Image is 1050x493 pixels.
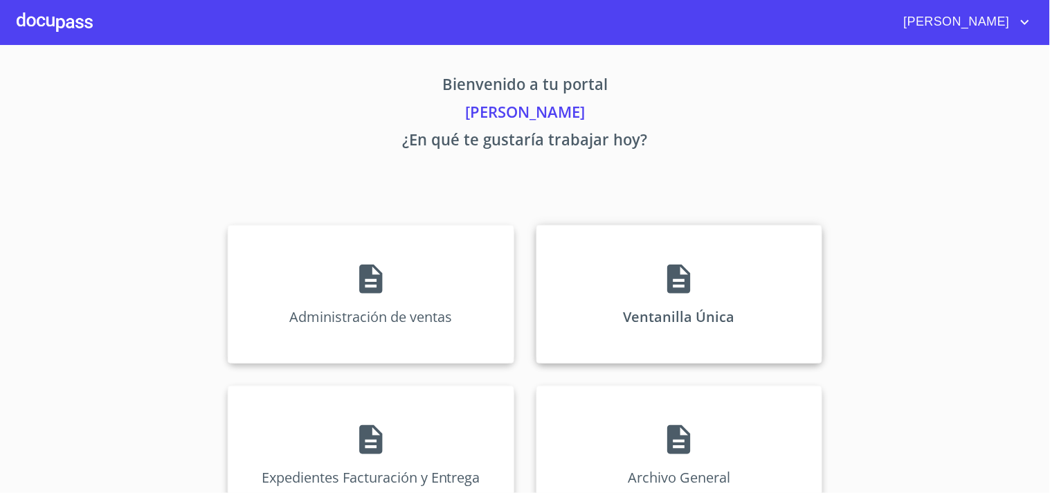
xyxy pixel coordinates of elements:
p: ¿En qué te gustaría trabajar hoy? [99,128,952,156]
p: Bienvenido a tu portal [99,73,952,100]
p: Ventanilla Única [624,307,735,326]
p: [PERSON_NAME] [99,100,952,128]
button: account of current user [894,11,1033,33]
p: Expedientes Facturación y Entrega [262,468,480,487]
p: Archivo General [628,468,730,487]
span: [PERSON_NAME] [894,11,1017,33]
p: Administración de ventas [289,307,452,326]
